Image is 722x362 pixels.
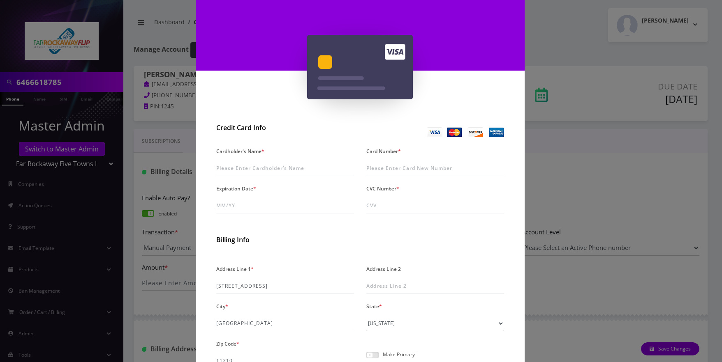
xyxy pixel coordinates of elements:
label: Zip Code [216,338,239,350]
input: Please Enter Cardholder’s Name [216,160,354,176]
label: Cardholder's Name [216,145,264,157]
label: Address Line 2 [366,263,401,275]
p: Make Primary [383,352,415,357]
label: CVC Number [366,183,399,195]
input: Address Line 1 [216,278,354,294]
input: Please Enter Card New Number [366,160,504,176]
input: CVV [366,198,504,213]
label: Expiration Date [216,183,256,195]
input: City [216,316,354,331]
label: City [216,300,228,312]
img: Credit Card Info [427,127,504,137]
label: Address Line 1 [216,263,254,275]
label: State [366,300,382,312]
img: Add A New Card [307,35,413,99]
h2: Credit Card Info [216,124,354,132]
label: Card Number [366,145,401,157]
h2: Billing Info [216,236,504,244]
input: MM/YY [216,198,354,213]
input: Address Line 2 [366,278,504,294]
